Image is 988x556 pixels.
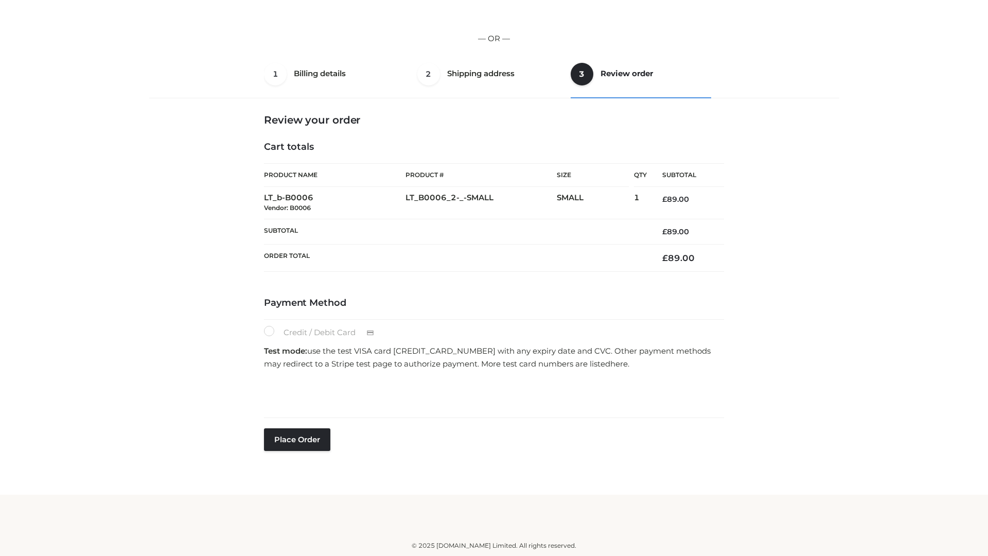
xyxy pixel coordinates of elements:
th: Subtotal [647,164,724,187]
strong: Test mode: [264,346,307,356]
th: Qty [634,163,647,187]
p: — OR — [153,32,835,45]
th: Order Total [264,245,647,272]
a: here [610,359,628,369]
td: SMALL [557,187,634,219]
td: 1 [634,187,647,219]
h4: Payment Method [264,298,724,309]
p: use the test VISA card [CREDIT_CARD_NUMBER] with any expiry date and CVC. Other payment methods m... [264,344,724,371]
h3: Review your order [264,114,724,126]
th: Product Name [264,163,405,187]
bdi: 89.00 [662,195,689,204]
th: Product # [405,163,557,187]
h4: Cart totals [264,142,724,153]
img: Credit / Debit Card [361,327,380,339]
span: £ [662,253,668,263]
bdi: 89.00 [662,227,689,236]
span: £ [662,195,667,204]
div: © 2025 [DOMAIN_NAME] Limited. All rights reserved. [153,541,835,551]
td: LT_B0006_2-_-SMALL [405,187,557,219]
th: Subtotal [264,219,647,244]
iframe: Secure payment input frame [262,374,722,411]
span: £ [662,227,667,236]
small: Vendor: B0006 [264,204,311,212]
bdi: 89.00 [662,253,695,263]
button: Place order [264,428,330,451]
label: Credit / Debit Card [264,326,385,339]
td: LT_b-B0006 [264,187,405,219]
th: Size [557,164,629,187]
